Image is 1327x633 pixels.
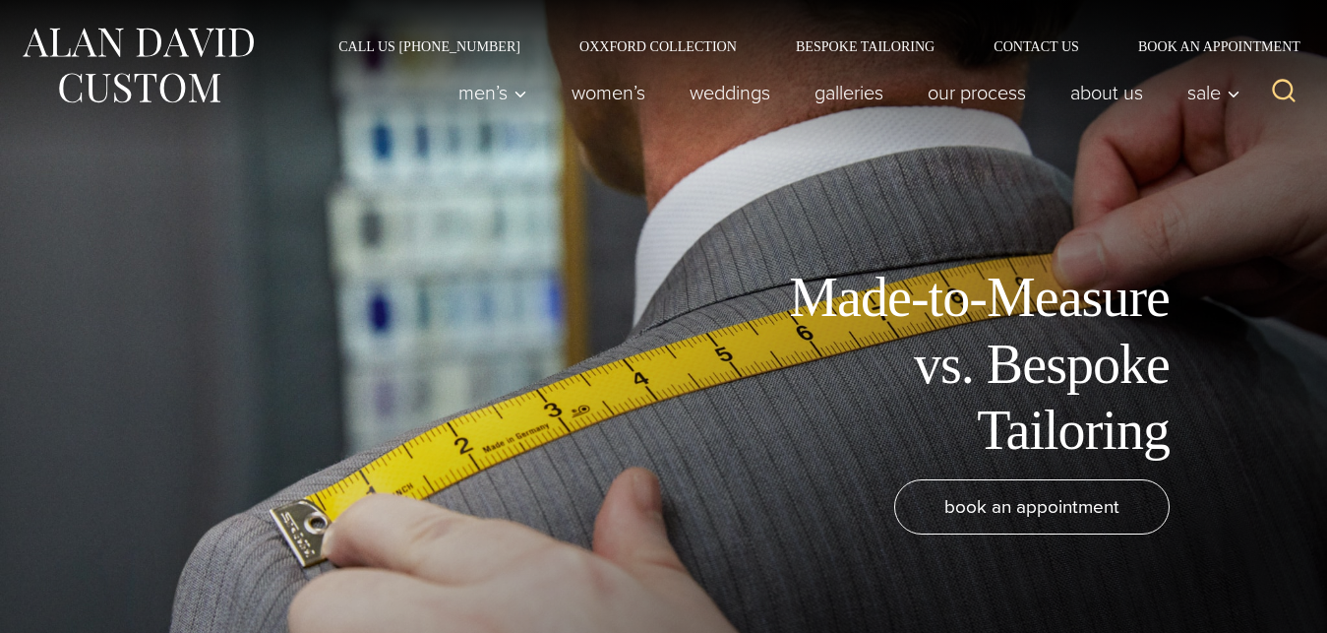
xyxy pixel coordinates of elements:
[793,73,906,112] a: Galleries
[668,73,793,112] a: weddings
[1260,69,1307,116] button: View Search Form
[550,73,668,112] a: Women’s
[437,73,1251,112] nav: Primary Navigation
[309,39,1307,53] nav: Secondary Navigation
[894,479,1170,535] a: book an appointment
[1187,83,1240,102] span: Sale
[1109,39,1307,53] a: Book an Appointment
[20,22,256,109] img: Alan David Custom
[458,83,527,102] span: Men’s
[550,39,766,53] a: Oxxford Collection
[964,39,1109,53] a: Contact Us
[309,39,550,53] a: Call Us [PHONE_NUMBER]
[944,492,1119,521] span: book an appointment
[727,265,1170,464] h1: Made-to-Measure vs. Bespoke Tailoring
[766,39,964,53] a: Bespoke Tailoring
[906,73,1049,112] a: Our Process
[1049,73,1166,112] a: About Us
